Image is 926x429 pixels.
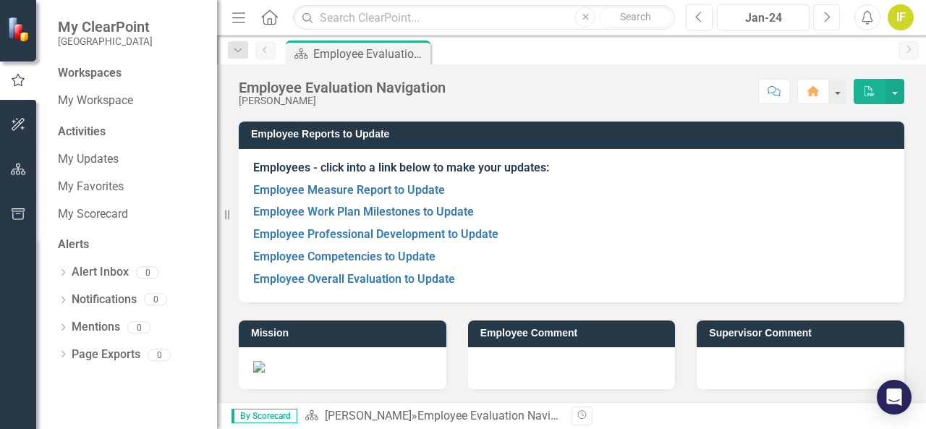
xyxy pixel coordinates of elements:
[58,18,153,35] span: My ClearPoint
[253,183,445,197] a: Employee Measure Report to Update
[148,349,171,361] div: 0
[722,9,804,27] div: Jan-24
[305,408,561,425] div: »
[293,5,675,30] input: Search ClearPoint...
[136,266,159,279] div: 0
[239,80,446,95] div: Employee Evaluation Navigation
[58,124,203,140] div: Activities
[313,45,427,63] div: Employee Evaluation Navigation
[480,328,668,339] h3: Employee Comment
[127,321,150,334] div: 0
[253,205,474,218] a: Employee Work Plan Milestones to Update
[253,272,455,286] a: Employee Overall Evaluation to Update
[877,380,912,415] div: Open Intercom Messenger
[888,4,914,30] button: IF
[144,294,167,306] div: 0
[709,328,897,339] h3: Supervisor Comment
[7,17,33,42] img: ClearPoint Strategy
[72,264,129,281] a: Alert Inbox
[72,319,120,336] a: Mentions
[58,35,153,47] small: [GEOGRAPHIC_DATA]
[253,361,265,373] img: Mission.PNG
[58,65,122,82] div: Workspaces
[72,347,140,363] a: Page Exports
[253,250,436,263] a: Employee Competencies to Update
[251,328,439,339] h3: Mission
[231,409,297,423] span: By Scorecard
[325,409,412,422] a: [PERSON_NAME]
[58,179,203,195] a: My Favorites
[251,129,897,140] h3: Employee Reports to Update
[599,7,671,27] button: Search
[58,151,203,168] a: My Updates
[417,409,583,422] div: Employee Evaluation Navigation
[58,237,203,253] div: Alerts
[253,161,549,174] strong: Employees - click into a link below to make your updates:
[239,95,446,106] div: [PERSON_NAME]
[253,227,498,241] a: Employee Professional Development to Update
[620,11,651,22] span: Search
[58,206,203,223] a: My Scorecard
[72,292,137,308] a: Notifications
[717,4,810,30] button: Jan-24
[58,93,203,109] a: My Workspace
